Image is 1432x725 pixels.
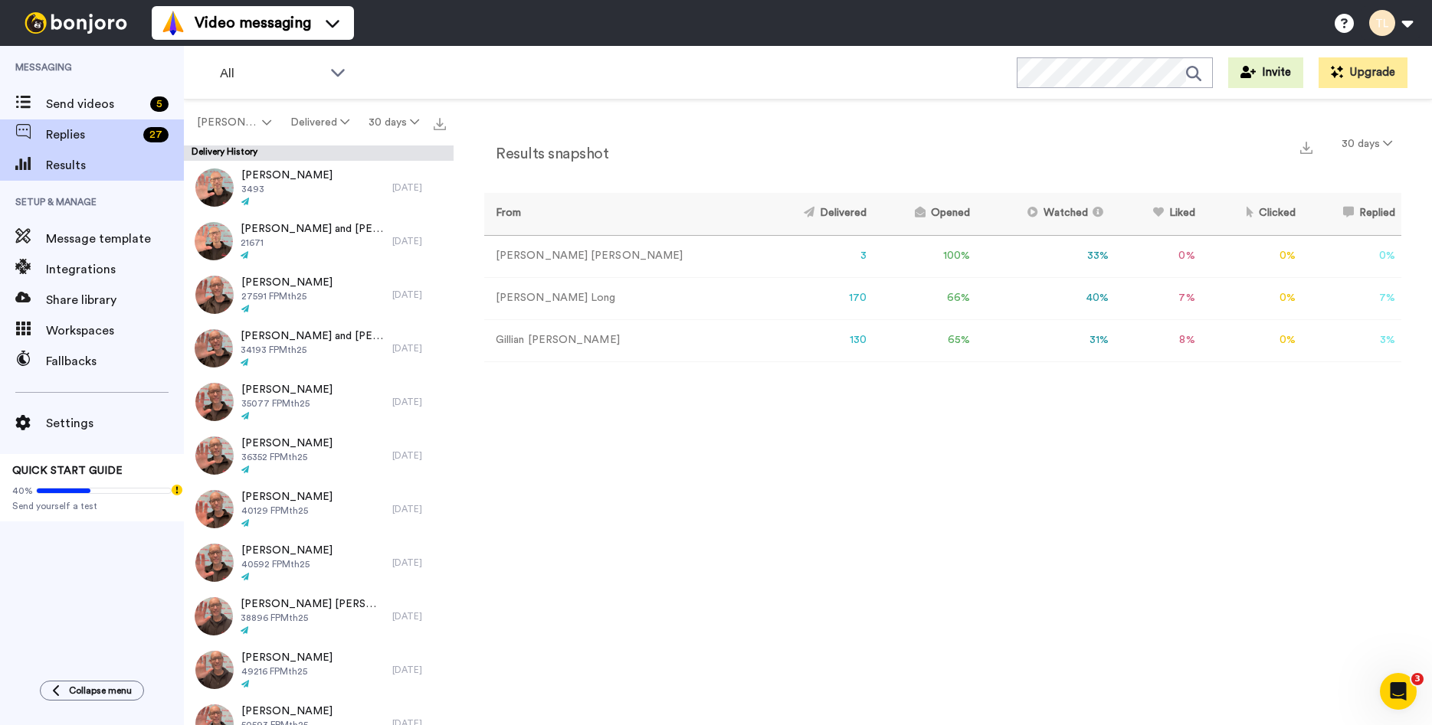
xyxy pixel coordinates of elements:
[241,328,385,344] span: [PERSON_NAME] and [PERSON_NAME]
[184,214,454,268] a: [PERSON_NAME] and [PERSON_NAME]21671[DATE]
[46,414,184,433] span: Settings
[241,436,333,451] span: [PERSON_NAME]
[1201,193,1302,235] th: Clicked
[759,193,873,235] th: Delivered
[241,543,333,558] span: [PERSON_NAME]
[241,290,333,302] span: 27591 FPMth25
[1228,57,1303,88] button: Invite
[184,429,454,482] a: [PERSON_NAME]36352 FPMth25[DATE]
[976,319,1115,361] td: 31 %
[46,126,137,144] span: Replies
[392,610,446,622] div: [DATE]
[484,145,608,162] h2: Results snapshot
[1302,235,1401,277] td: 0 %
[873,319,976,361] td: 65 %
[46,230,184,248] span: Message template
[759,235,873,277] td: 3
[484,319,759,361] td: Gillian [PERSON_NAME]
[150,96,169,112] div: 5
[241,237,385,249] span: 21671
[392,396,446,408] div: [DATE]
[46,260,184,279] span: Integrations
[1115,319,1201,361] td: 8 %
[1319,57,1407,88] button: Upgrade
[359,109,429,136] button: 30 days
[195,544,234,582] img: ae3c55b5-8499-4630-872e-09ddef2fc91e-thumb.jpg
[241,451,333,463] span: 36352 FPMth25
[195,383,234,421] img: 05133f04-58d1-4f90-a9f1-dc0e5536cc3c-thumb.jpg
[187,109,280,136] button: [PERSON_NAME]
[1302,277,1401,319] td: 7 %
[1201,235,1302,277] td: 0 %
[184,643,454,697] a: [PERSON_NAME]49216 FPMth25[DATE]
[195,168,234,207] img: a0bdb7db-107a-46f7-a52b-7596b98b2b69-thumb.jpg
[392,289,446,301] div: [DATE]
[1300,142,1312,154] img: export.svg
[184,268,454,322] a: [PERSON_NAME]27591 FPMth25[DATE]
[241,596,385,612] span: [PERSON_NAME] [PERSON_NAME]
[184,482,454,536] a: [PERSON_NAME]40129 FPMth25[DATE]
[195,490,234,528] img: b4fa03d3-224e-480c-be06-0be53c98e631-thumb.jpg
[1380,673,1417,710] iframe: Intercom live chat
[1115,277,1201,319] td: 7 %
[12,465,123,476] span: QUICK START GUIDE
[241,382,333,397] span: [PERSON_NAME]
[241,275,333,290] span: [PERSON_NAME]
[46,291,184,309] span: Share library
[184,322,454,375] a: [PERSON_NAME] and [PERSON_NAME]34193 FPMth25[DATE]
[1115,193,1201,235] th: Liked
[241,168,333,183] span: [PERSON_NAME]
[241,612,385,624] span: 38896 FPMth25
[1296,136,1317,158] button: Export a summary of each team member’s results that match this filter now.
[392,557,446,569] div: [DATE]
[241,704,333,719] span: [PERSON_NAME]
[1201,277,1302,319] td: 0 %
[195,276,234,314] img: 6697ada7-4db9-4f3f-83c0-f511999ed45a-thumb.jpg
[18,12,133,34] img: bj-logo-header-white.svg
[143,127,169,142] div: 27
[434,118,446,130] img: export.svg
[241,505,333,517] span: 40129 FPMth25
[241,558,333,570] span: 40592 FPMth25
[195,222,233,260] img: d9ba20b5-97e9-4237-b0e0-c837fe7e9c5d-thumb.jpg
[759,319,873,361] td: 130
[873,193,976,235] th: Opened
[69,684,132,697] span: Collapse menu
[195,436,234,475] img: 150a4275-8a61-42e5-9d58-b9d5e833eb06-thumb.jpg
[392,342,446,354] div: [DATE]
[484,235,759,277] td: [PERSON_NAME] [PERSON_NAME]
[184,161,454,214] a: [PERSON_NAME]3493[DATE]
[280,109,359,136] button: Delivered
[873,235,976,277] td: 100 %
[1302,193,1401,235] th: Replied
[976,235,1115,277] td: 33 %
[392,235,446,247] div: [DATE]
[241,665,333,678] span: 49216 FPMth25
[759,277,873,319] td: 170
[195,597,233,635] img: 61636097-5251-4503-9042-a65075e3e2ba-thumb.jpg
[195,651,234,689] img: f375f193-6642-40c7-aed5-0b48c4863d33-thumb.jpg
[873,277,976,319] td: 66 %
[170,483,184,497] div: Tooltip anchor
[1332,130,1401,158] button: 30 days
[184,589,454,643] a: [PERSON_NAME] [PERSON_NAME]38896 FPMth25[DATE]
[184,375,454,429] a: [PERSON_NAME]35077 FPMth25[DATE]
[241,650,333,665] span: [PERSON_NAME]
[1302,319,1401,361] td: 3 %
[429,111,451,134] button: Export all results that match these filters now.
[46,322,184,340] span: Workspaces
[484,193,759,235] th: From
[1115,235,1201,277] td: 0 %
[241,221,385,237] span: [PERSON_NAME] and [PERSON_NAME]
[241,489,333,505] span: [PERSON_NAME]
[184,145,454,161] div: Delivery History
[161,11,185,35] img: vm-color.svg
[392,664,446,676] div: [DATE]
[392,181,446,194] div: [DATE]
[46,352,184,371] span: Fallbacks
[46,95,144,113] span: Send videos
[195,12,311,34] span: Video messaging
[197,115,259,130] span: [PERSON_NAME]
[241,397,333,410] span: 35077 FPMth25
